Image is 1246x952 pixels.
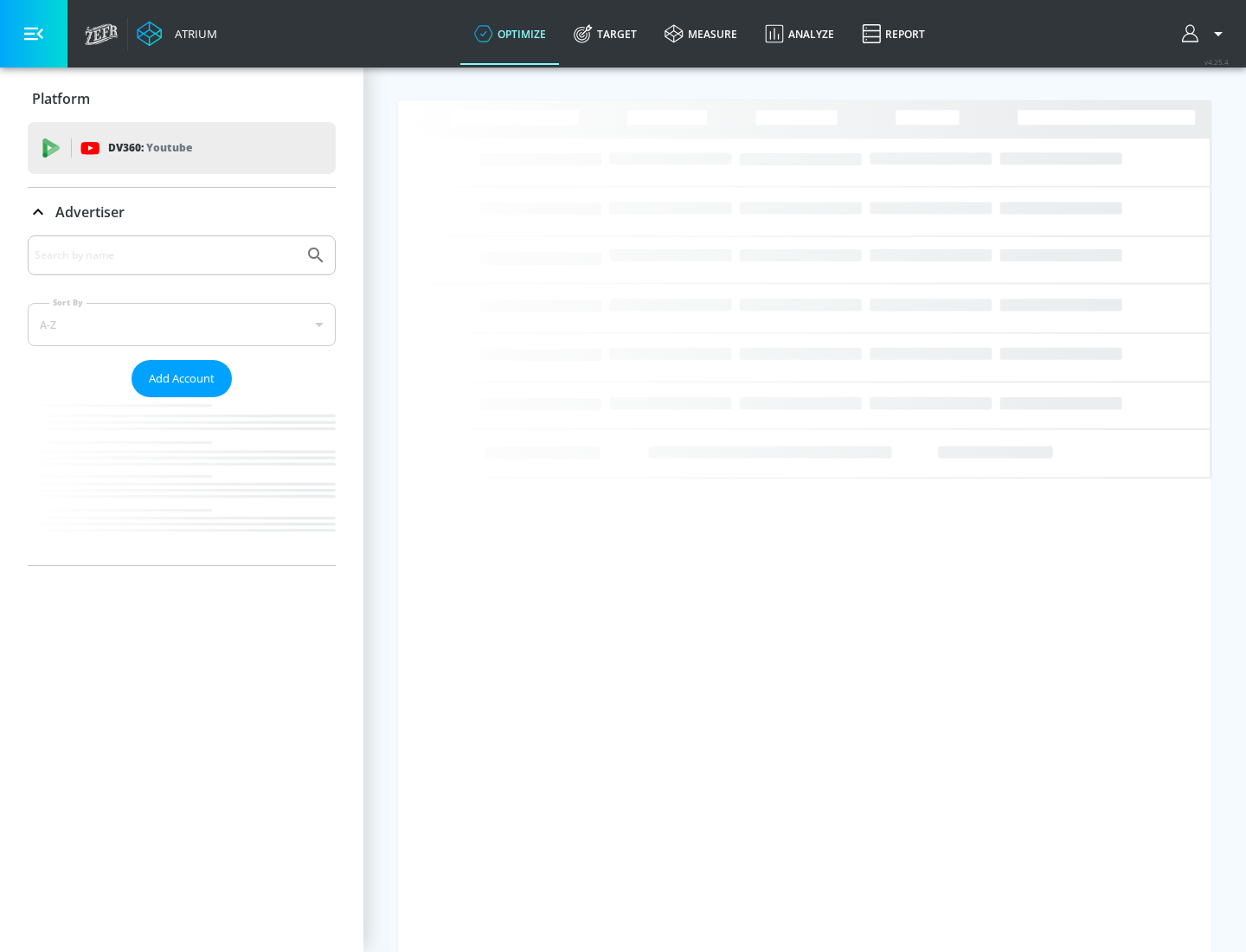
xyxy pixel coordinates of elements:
div: A-Z [28,303,336,346]
button: Add Account [132,360,232,397]
div: Atrium [168,26,217,42]
a: Report [848,3,939,65]
div: Advertiser [28,235,336,565]
p: Platform [32,89,90,108]
div: Advertiser [28,188,336,236]
a: Target [560,3,651,65]
div: DV360: Youtube [28,122,336,174]
input: Search by name [35,244,297,267]
a: measure [651,3,751,65]
p: DV360: [108,138,192,158]
nav: list of Advertiser [28,397,336,565]
span: v 4.25.4 [1204,57,1229,67]
label: Sort By [49,297,87,308]
a: Atrium [137,21,217,47]
a: optimize [460,3,560,65]
a: Analyze [751,3,848,65]
p: Advertiser [55,203,125,222]
div: Platform [28,74,336,123]
p: Youtube [146,138,192,157]
span: Add Account [149,369,215,389]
